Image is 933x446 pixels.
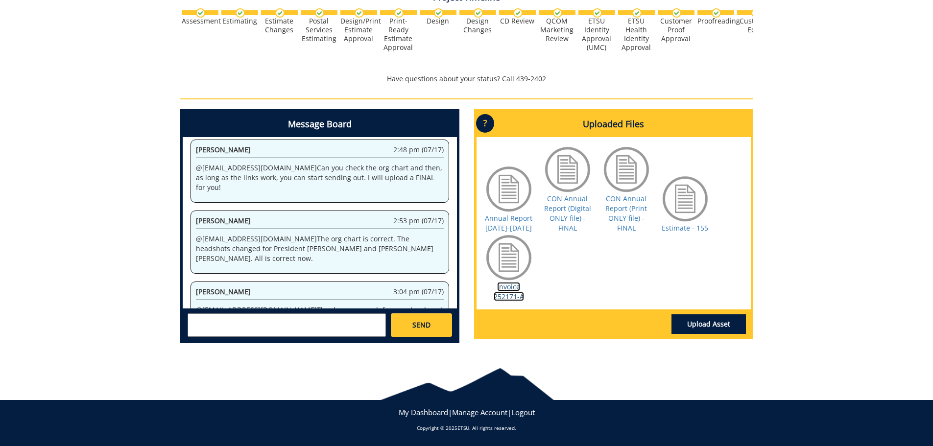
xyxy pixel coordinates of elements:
[737,17,774,34] div: Customer Edits
[355,8,364,18] img: checkmark
[511,407,535,417] a: Logout
[485,213,532,233] a: Annual Report [DATE]-[DATE]
[196,234,444,263] p: @ [EMAIL_ADDRESS][DOMAIN_NAME] The org chart is correct. The headshots changed for President [PER...
[315,8,324,18] img: checkmark
[452,407,507,417] a: Manage Account
[658,17,694,43] div: Customer Proof Approval
[183,112,457,137] h4: Message Board
[275,8,285,18] img: checkmark
[662,223,708,233] a: Estimate - 155
[477,112,751,137] h4: Uploaded Files
[632,8,642,18] img: checkmark
[180,74,753,84] p: Have questions about your status? Call 439-2402
[380,17,417,52] div: Print-Ready Estimate Approval
[420,17,456,25] div: Design
[671,314,746,334] a: Upload Asset
[182,17,218,25] div: Assessment
[196,145,251,154] span: [PERSON_NAME]
[593,8,602,18] img: checkmark
[751,8,761,18] img: checkmark
[399,407,448,417] a: My Dashboard
[513,8,523,18] img: checkmark
[434,8,443,18] img: checkmark
[474,8,483,18] img: checkmark
[394,8,404,18] img: checkmark
[494,282,524,301] a: Invoice 252171-A
[196,163,444,192] p: @ [EMAIL_ADDRESS][DOMAIN_NAME] Can you check the org chart and then, as long as the links work, y...
[553,8,562,18] img: checkmark
[412,320,431,330] span: SEND
[459,17,496,34] div: Design Changes
[196,305,444,334] p: @ [EMAIL_ADDRESS][DOMAIN_NAME] Thank you so much for your hard work on this! I know we will have ...
[605,194,647,233] a: CON Annual Report (Print ONLY file) - FINAL
[393,145,444,155] span: 2:48 pm (07/17)
[301,17,337,43] div: Postal Services Estimating
[712,8,721,18] img: checkmark
[196,216,251,225] span: [PERSON_NAME]
[457,424,469,431] a: ETSU
[340,17,377,43] div: Design/Print Estimate Approval
[499,17,536,25] div: CD Review
[221,17,258,25] div: Estimating
[196,8,205,18] img: checkmark
[196,287,251,296] span: [PERSON_NAME]
[697,17,734,25] div: Proofreading
[578,17,615,52] div: ETSU Identity Approval (UMC)
[672,8,681,18] img: checkmark
[618,17,655,52] div: ETSU Health Identity Approval
[236,8,245,18] img: checkmark
[261,17,298,34] div: Estimate Changes
[544,194,591,233] a: CON Annual Report (Digital ONLY file) - FINAL
[391,313,452,337] a: SEND
[393,216,444,226] span: 2:53 pm (07/17)
[393,287,444,297] span: 3:04 pm (07/17)
[188,313,386,337] textarea: messageToSend
[539,17,575,43] div: QCOM Marketing Review
[476,114,494,133] p: ?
